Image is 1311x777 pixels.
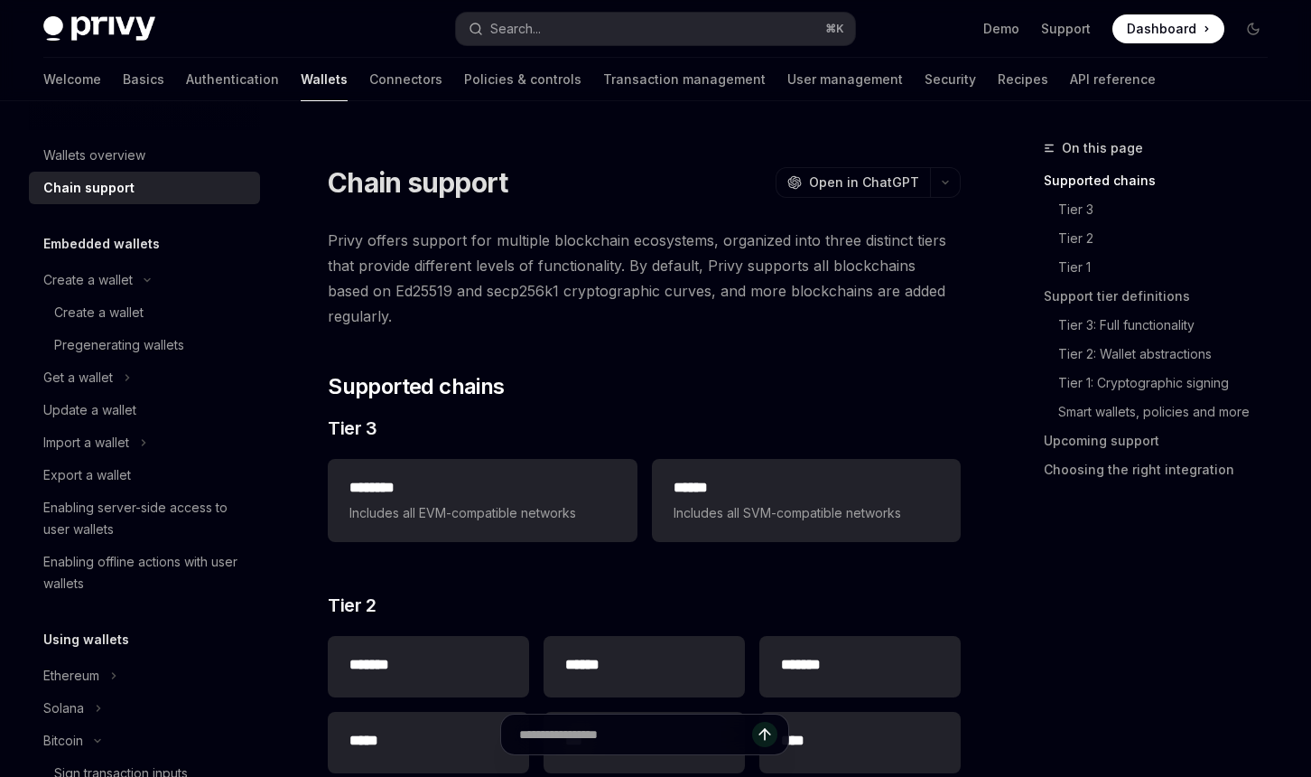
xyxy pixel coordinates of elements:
[54,302,144,323] div: Create a wallet
[464,58,581,101] a: Policies & controls
[787,58,903,101] a: User management
[925,58,976,101] a: Security
[1239,14,1268,43] button: Toggle dark mode
[998,58,1048,101] a: Recipes
[328,416,377,441] span: Tier 3
[1044,426,1282,455] a: Upcoming support
[328,166,507,199] h1: Chain support
[328,228,961,329] span: Privy offers support for multiple blockchain ecosystems, organized into three distinct tiers that...
[43,497,249,540] div: Enabling server-side access to user wallets
[1058,195,1282,224] a: Tier 3
[1058,311,1282,340] a: Tier 3: Full functionality
[603,58,766,101] a: Transaction management
[825,22,844,36] span: ⌘ K
[43,697,84,719] div: Solana
[1044,282,1282,311] a: Support tier definitions
[29,546,260,600] a: Enabling offline actions with user wallets
[301,58,348,101] a: Wallets
[1044,455,1282,484] a: Choosing the right integration
[43,233,160,255] h5: Embedded wallets
[29,172,260,204] a: Chain support
[1112,14,1224,43] a: Dashboard
[43,629,129,651] h5: Using wallets
[776,167,930,198] button: Open in ChatGPT
[752,722,777,747] button: Send message
[43,551,249,594] div: Enabling offline actions with user wallets
[652,459,961,542] a: **** *Includes all SVM-compatible networks
[29,394,260,426] a: Update a wallet
[328,372,504,401] span: Supported chains
[1058,398,1282,426] a: Smart wallets, policies and more
[43,730,83,752] div: Bitcoin
[43,432,129,454] div: Import a wallet
[1070,58,1156,101] a: API reference
[1041,20,1091,38] a: Support
[43,145,145,166] div: Wallets overview
[1044,166,1282,195] a: Supported chains
[328,593,376,618] span: Tier 2
[809,173,919,192] span: Open in ChatGPT
[43,665,99,687] div: Ethereum
[43,269,133,291] div: Create a wallet
[1062,137,1143,159] span: On this page
[54,334,184,356] div: Pregenerating wallets
[29,139,260,172] a: Wallets overview
[29,296,260,329] a: Create a wallet
[29,459,260,491] a: Export a wallet
[674,502,939,524] span: Includes all SVM-compatible networks
[29,491,260,546] a: Enabling server-side access to user wallets
[43,367,113,388] div: Get a wallet
[123,58,164,101] a: Basics
[369,58,442,101] a: Connectors
[29,329,260,361] a: Pregenerating wallets
[983,20,1019,38] a: Demo
[1058,340,1282,369] a: Tier 2: Wallet abstractions
[456,13,854,45] button: Search...⌘K
[1058,253,1282,282] a: Tier 1
[43,16,155,42] img: dark logo
[1127,20,1196,38] span: Dashboard
[43,399,136,421] div: Update a wallet
[186,58,279,101] a: Authentication
[43,464,131,486] div: Export a wallet
[349,502,615,524] span: Includes all EVM-compatible networks
[1058,224,1282,253] a: Tier 2
[328,459,637,542] a: **** ***Includes all EVM-compatible networks
[490,18,541,40] div: Search...
[43,58,101,101] a: Welcome
[1058,369,1282,398] a: Tier 1: Cryptographic signing
[43,177,135,199] div: Chain support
